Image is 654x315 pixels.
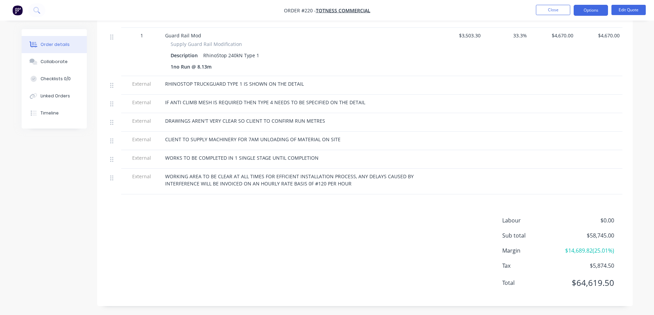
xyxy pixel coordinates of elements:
span: Sub total [502,231,563,240]
span: Tax [502,262,563,270]
div: Description [171,50,200,60]
span: Margin [502,246,563,255]
span: $0.00 [563,216,614,225]
div: RhinoStop 240kN Type 1 [200,50,262,60]
span: $4,670.00 [579,32,620,39]
span: 1 [140,32,143,39]
button: Collaborate [22,53,87,70]
span: 33.3% [486,32,527,39]
span: Total [502,279,563,287]
span: External [124,117,160,124]
button: Checklists 0/0 [22,70,87,87]
span: External [124,99,160,106]
span: CLIENT TO SUPPLY MACHINERY FOR 7AM UNLOADING OF MATERIAL ON SITE [165,136,341,143]
button: Edit Quote [611,5,646,15]
span: Labour [502,216,563,225]
a: Totness Commercial [316,7,370,14]
button: Order details [22,36,87,53]
span: External [124,136,160,143]
span: $4,670.00 [532,32,573,39]
span: External [124,173,160,180]
span: DRAWINGS AREN'T VERY CLEAR SO CLIENT TO CONFIRM RUN METRES [165,118,325,124]
div: Timeline [41,110,59,116]
span: IF ANTI CLIMB MESH IS REQUIRED THEN TYPE 4 NEEDS TO BE SPECIFIED ON THE DETAIL [165,99,365,106]
span: $3,503.30 [440,32,481,39]
button: Options [574,5,608,16]
div: 1no Run @ 8.13m [171,62,214,72]
div: Linked Orders [41,93,70,99]
button: Timeline [22,105,87,122]
span: External [124,154,160,161]
span: WORKS TO BE COMPLETED IN 1 SINGLE STAGE UNTIL COMPLETION [165,155,319,161]
span: $14,689.82 ( 25.01 %) [563,246,614,255]
span: Order #220 - [284,7,316,14]
button: Linked Orders [22,87,87,105]
span: Supply Guard Rail Modification [171,40,242,48]
span: $64,619.50 [563,277,614,289]
span: Guard Rail Mod [165,32,201,39]
span: RHINOSTOP TRUCKGUARD TYPE 1 IS SHOWN ON THE DETAIL [165,81,304,87]
img: Factory [12,5,23,15]
div: Collaborate [41,59,68,65]
div: Checklists 0/0 [41,76,71,82]
span: WORKING AREA TO BE CLEAR AT ALL TIMES FOR EFFICIENT INSTALLATION PROCESS, ANY DELAYS CAUSED BY IN... [165,173,415,187]
span: External [124,80,160,87]
div: Order details [41,41,70,48]
span: $58,745.00 [563,231,614,240]
span: $5,874.50 [563,262,614,270]
button: Close [536,5,570,15]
